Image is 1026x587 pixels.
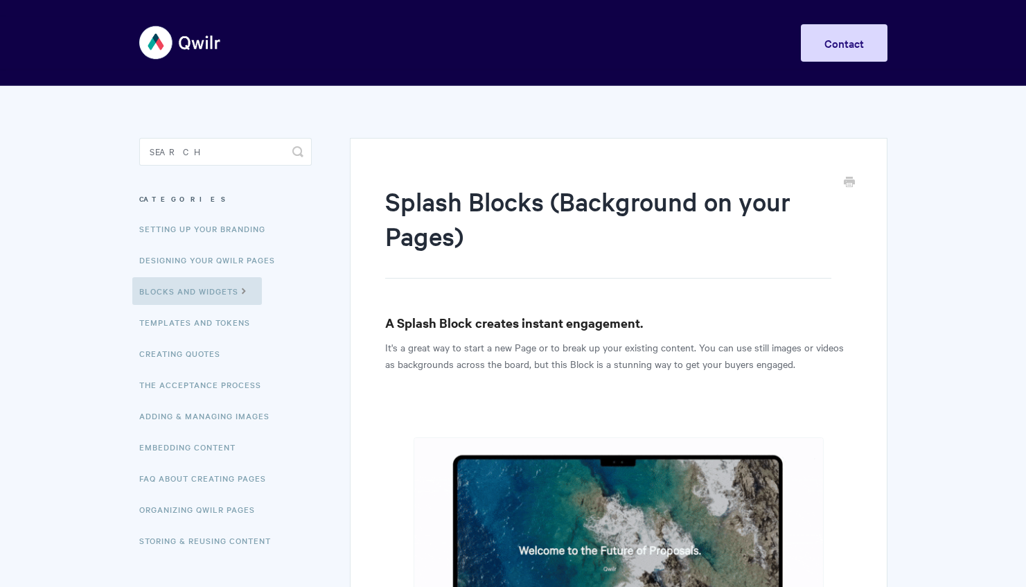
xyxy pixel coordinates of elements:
[139,371,272,398] a: The Acceptance Process
[139,402,280,430] a: Adding & Managing Images
[385,314,643,331] strong: A Splash Block creates instant engagement.
[801,24,887,62] a: Contact
[844,175,855,191] a: Print this Article
[385,184,831,279] h1: Splash Blocks (Background on your Pages)
[139,308,260,336] a: Templates and Tokens
[139,496,265,523] a: Organizing Qwilr Pages
[139,464,276,492] a: FAQ About Creating Pages
[139,433,246,461] a: Embedding Content
[139,527,281,554] a: Storing & Reusing Content
[139,186,312,211] h3: Categories
[139,215,276,243] a: Setting up your Branding
[139,340,231,367] a: Creating Quotes
[385,339,851,372] p: It's a great way to start a new Page or to break up your existing content. You can use still imag...
[132,277,262,305] a: Blocks and Widgets
[139,138,312,166] input: Search
[139,17,222,69] img: Qwilr Help Center
[139,246,285,274] a: Designing Your Qwilr Pages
